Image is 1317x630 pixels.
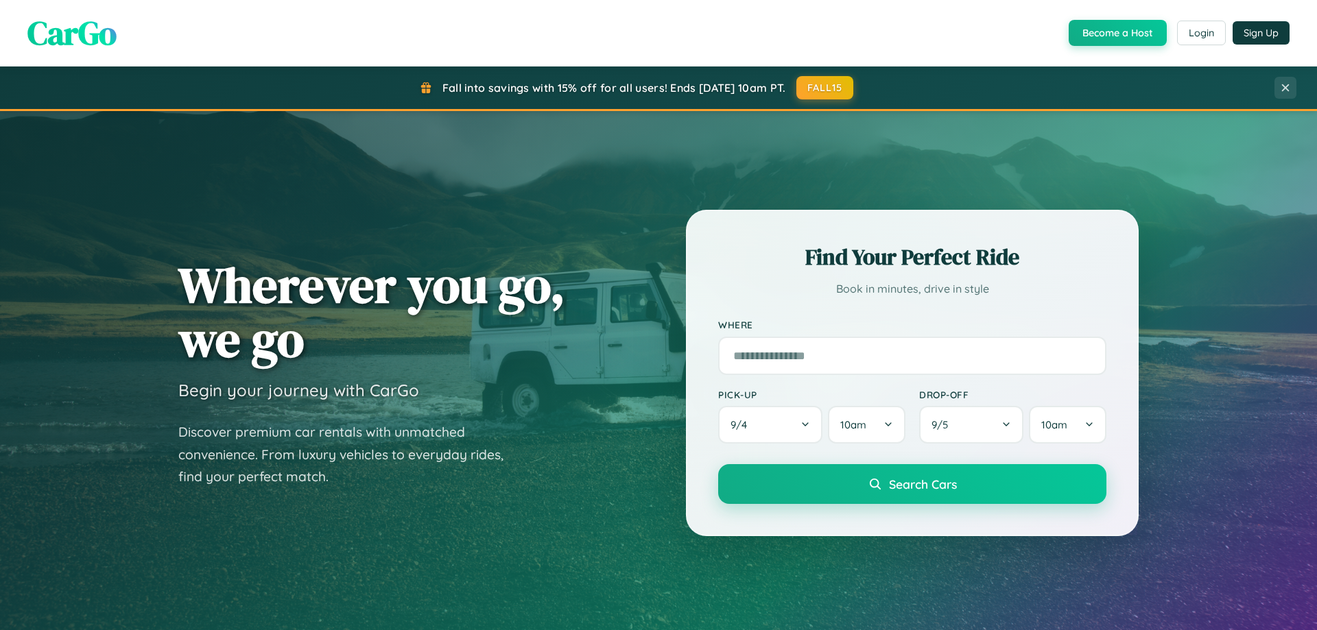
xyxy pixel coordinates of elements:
[178,258,565,366] h1: Wherever you go, we go
[718,242,1106,272] h2: Find Your Perfect Ride
[932,418,955,431] span: 9 / 5
[919,406,1023,444] button: 9/5
[1233,21,1290,45] button: Sign Up
[828,406,905,444] button: 10am
[178,380,419,400] h3: Begin your journey with CarGo
[718,464,1106,504] button: Search Cars
[718,279,1106,299] p: Book in minutes, drive in style
[796,76,854,99] button: FALL15
[718,319,1106,331] label: Where
[442,81,786,95] span: Fall into savings with 15% off for all users! Ends [DATE] 10am PT.
[178,421,521,488] p: Discover premium car rentals with unmatched convenience. From luxury vehicles to everyday rides, ...
[1069,20,1167,46] button: Become a Host
[731,418,754,431] span: 9 / 4
[1177,21,1226,45] button: Login
[1041,418,1067,431] span: 10am
[718,406,822,444] button: 9/4
[919,389,1106,400] label: Drop-off
[889,476,957,492] span: Search Cars
[27,10,117,56] span: CarGo
[718,389,905,400] label: Pick-up
[840,418,866,431] span: 10am
[1029,406,1106,444] button: 10am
